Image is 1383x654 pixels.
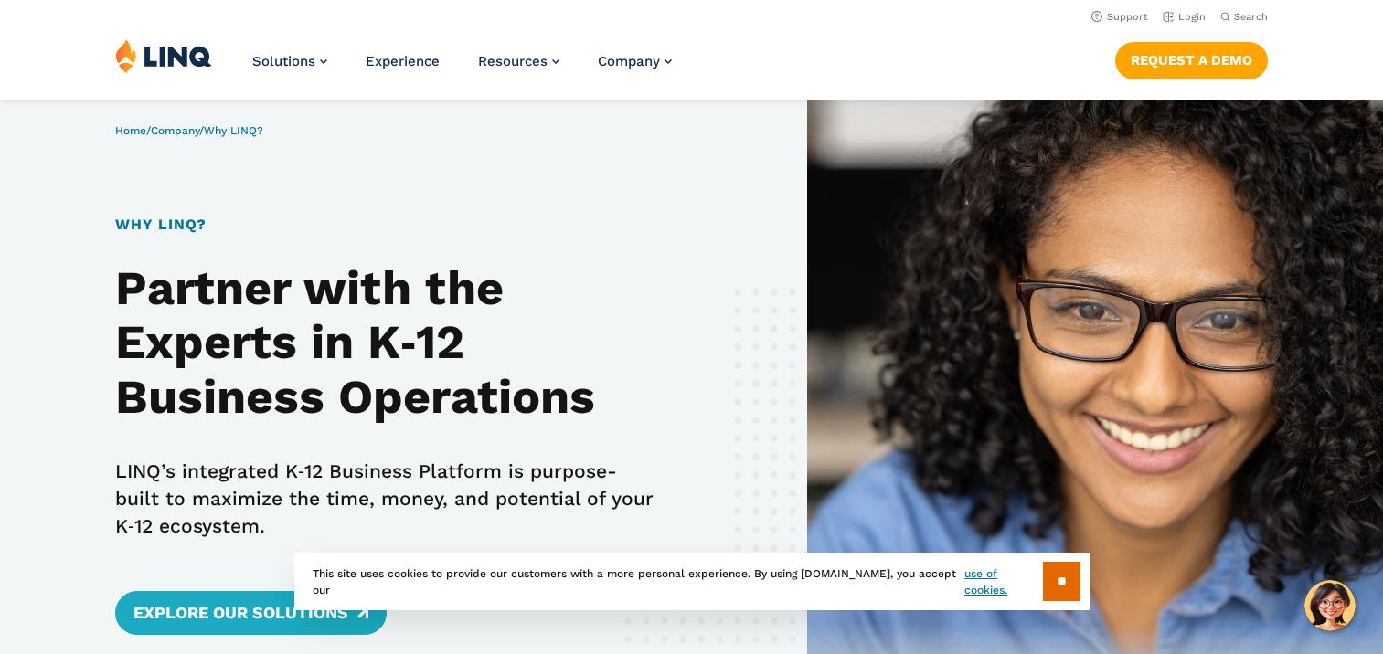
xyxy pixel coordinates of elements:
[964,565,1042,598] a: use of cookies.
[294,553,1090,610] div: This site uses cookies to provide our customers with a more personal experience. By using [DOMAIN...
[1304,580,1356,631] button: Hello, have a question? Let’s chat.
[151,124,199,137] a: Company
[115,38,212,73] img: LINQ | K‑12 Software
[366,53,440,69] a: Experience
[115,261,660,425] h2: Partner with the Experts in K‑12 Business Operations
[1163,11,1206,23] a: Login
[1115,38,1268,79] nav: Button Navigation
[252,53,327,69] a: Solutions
[598,53,672,69] a: Company
[1115,42,1268,79] a: Request a Demo
[478,53,559,69] a: Resources
[115,214,660,236] h1: Why LINQ?
[1234,11,1268,23] span: Search
[1220,10,1268,24] button: Open Search Bar
[204,124,263,137] span: Why LINQ?
[115,124,146,137] a: Home
[478,53,548,69] span: Resources
[115,458,660,540] p: LINQ’s integrated K‑12 Business Platform is purpose-built to maximize the time, money, and potent...
[252,53,315,69] span: Solutions
[115,124,263,137] span: / /
[252,38,672,99] nav: Primary Navigation
[1091,11,1148,23] a: Support
[598,53,660,69] span: Company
